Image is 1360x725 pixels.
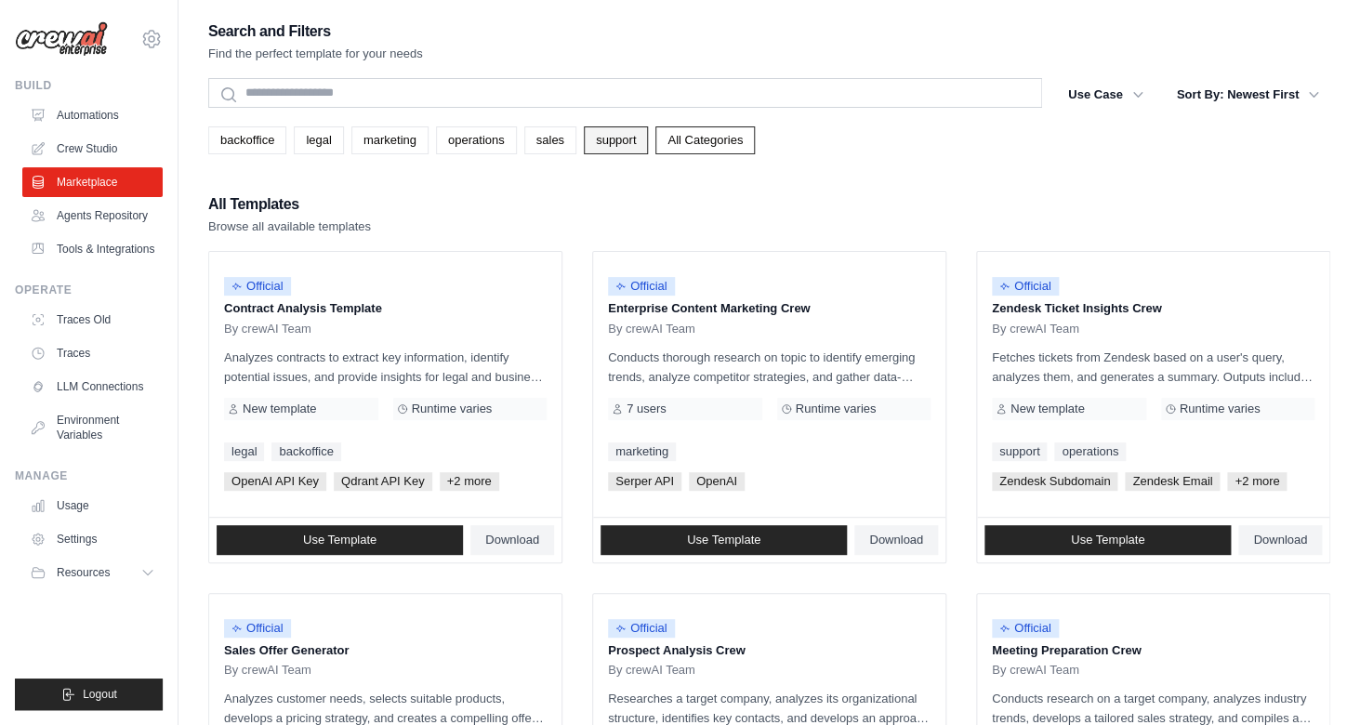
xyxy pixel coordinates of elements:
[992,277,1059,296] span: Official
[608,641,931,660] p: Prospect Analysis Crew
[689,472,745,491] span: OpenAI
[992,348,1314,387] p: Fetches tickets from Zendesk based on a user's query, analyzes them, and generates a summary. Out...
[524,126,576,154] a: sales
[1238,525,1322,555] a: Download
[303,533,376,547] span: Use Template
[22,305,163,335] a: Traces Old
[992,322,1079,336] span: By crewAI Team
[294,126,343,154] a: legal
[15,283,163,297] div: Operate
[1054,442,1126,461] a: operations
[608,619,675,638] span: Official
[992,641,1314,660] p: Meeting Preparation Crew
[224,348,547,387] p: Analyzes contracts to extract key information, identify potential issues, and provide insights fo...
[224,663,311,678] span: By crewAI Team
[57,565,110,580] span: Resources
[208,19,423,45] h2: Search and Filters
[608,348,931,387] p: Conducts thorough research on topic to identify emerging trends, analyze competitor strategies, a...
[992,472,1117,491] span: Zendesk Subdomain
[22,100,163,130] a: Automations
[351,126,429,154] a: marketing
[224,442,264,461] a: legal
[224,472,326,491] span: OpenAI API Key
[470,525,554,555] a: Download
[485,533,539,547] span: Download
[208,191,371,217] h2: All Templates
[224,641,547,660] p: Sales Offer Generator
[208,217,371,236] p: Browse all available templates
[584,126,648,154] a: support
[854,525,938,555] a: Download
[22,234,163,264] a: Tools & Integrations
[627,402,667,416] span: 7 users
[992,299,1314,318] p: Zendesk Ticket Insights Crew
[208,126,286,154] a: backoffice
[22,491,163,521] a: Usage
[440,472,499,491] span: +2 more
[271,442,340,461] a: backoffice
[992,619,1059,638] span: Official
[608,299,931,318] p: Enterprise Content Marketing Crew
[22,558,163,587] button: Resources
[687,533,760,547] span: Use Template
[796,402,877,416] span: Runtime varies
[15,21,108,57] img: Logo
[83,687,117,702] span: Logout
[1010,402,1084,416] span: New template
[243,402,316,416] span: New template
[608,442,676,461] a: marketing
[15,468,163,483] div: Manage
[1057,78,1155,112] button: Use Case
[15,78,163,93] div: Build
[22,524,163,554] a: Settings
[608,663,695,678] span: By crewAI Team
[22,134,163,164] a: Crew Studio
[208,45,423,63] p: Find the perfect template for your needs
[22,372,163,402] a: LLM Connections
[655,126,755,154] a: All Categories
[22,201,163,231] a: Agents Repository
[869,533,923,547] span: Download
[22,167,163,197] a: Marketplace
[1125,472,1220,491] span: Zendesk Email
[608,322,695,336] span: By crewAI Team
[217,525,463,555] a: Use Template
[1071,533,1144,547] span: Use Template
[22,405,163,450] a: Environment Variables
[334,472,432,491] span: Qdrant API Key
[15,679,163,710] button: Logout
[1227,472,1287,491] span: +2 more
[224,322,311,336] span: By crewAI Team
[984,525,1231,555] a: Use Template
[1166,78,1330,112] button: Sort By: Newest First
[601,525,847,555] a: Use Template
[224,277,291,296] span: Official
[436,126,517,154] a: operations
[608,472,681,491] span: Serper API
[22,338,163,368] a: Traces
[992,442,1047,461] a: support
[224,299,547,318] p: Contract Analysis Template
[608,277,675,296] span: Official
[412,402,493,416] span: Runtime varies
[992,663,1079,678] span: By crewAI Team
[224,619,291,638] span: Official
[1253,533,1307,547] span: Download
[1180,402,1261,416] span: Runtime varies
